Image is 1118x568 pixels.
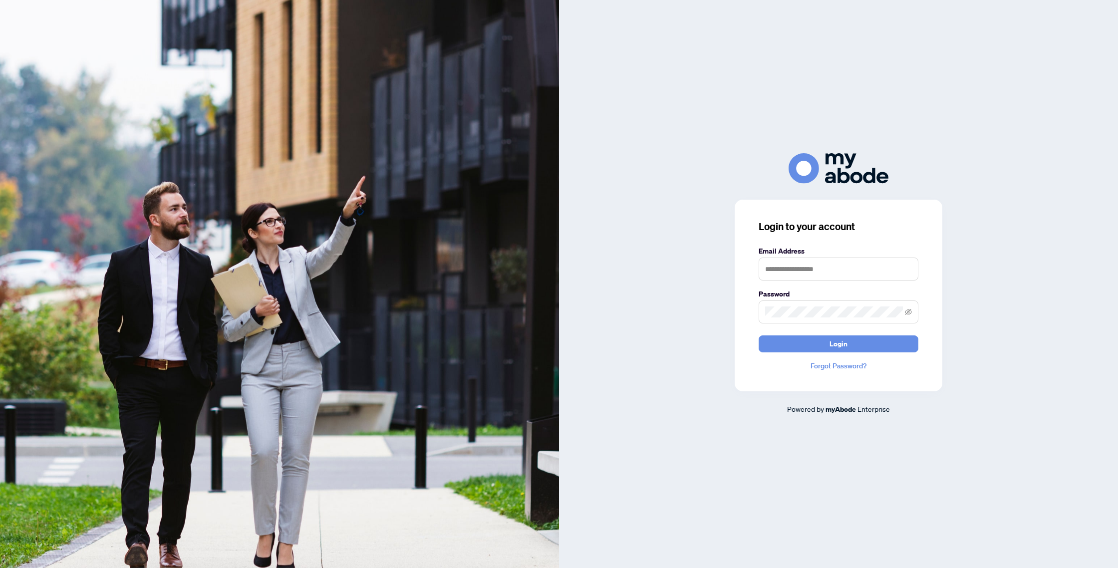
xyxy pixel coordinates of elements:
img: ma-logo [789,153,888,184]
span: eye-invisible [905,308,912,315]
span: Enterprise [857,404,890,413]
a: Forgot Password? [759,360,918,371]
span: Login [830,336,847,352]
label: Email Address [759,246,918,257]
h3: Login to your account [759,220,918,234]
a: myAbode [826,404,856,415]
button: Login [759,335,918,352]
label: Password [759,288,918,299]
span: Powered by [787,404,824,413]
